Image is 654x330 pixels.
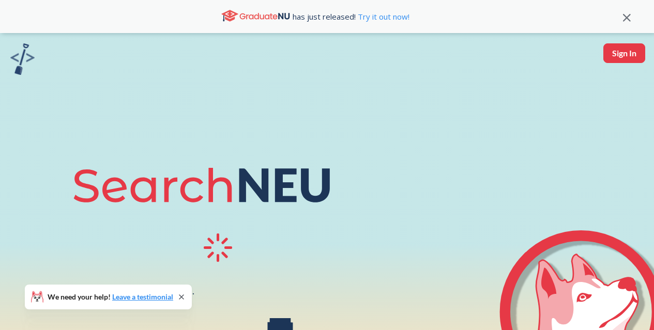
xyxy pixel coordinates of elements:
[112,292,173,301] a: Leave a testimonial
[10,43,35,78] a: sandbox logo
[10,43,35,75] img: sandbox logo
[48,293,173,301] span: We need your help!
[603,43,645,63] button: Sign In
[293,11,409,22] span: has just released!
[356,11,409,22] a: Try it out now!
